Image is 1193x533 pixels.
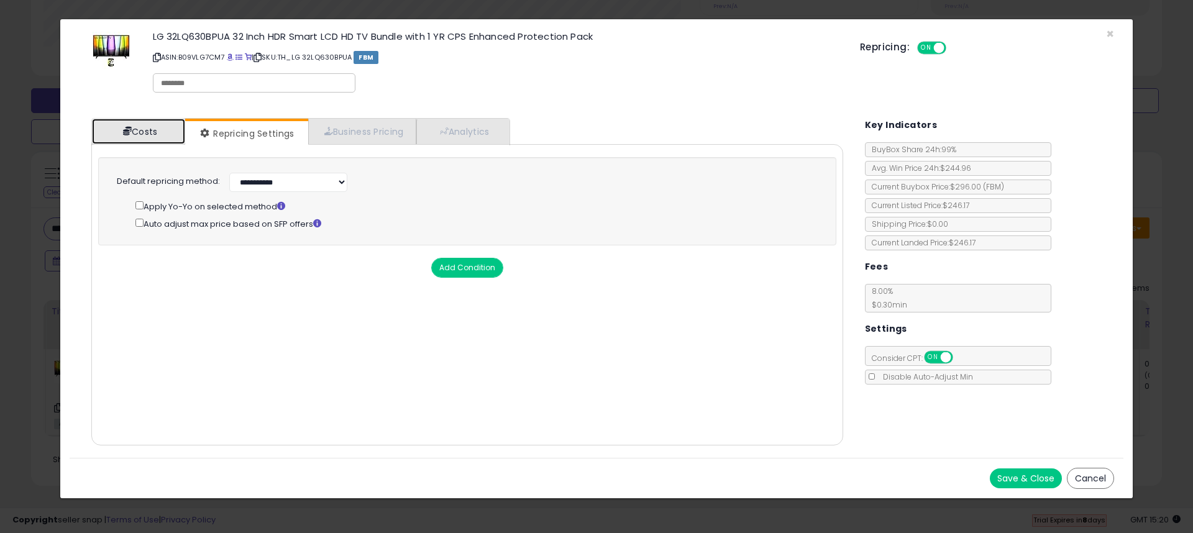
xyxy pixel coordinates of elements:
h5: Fees [865,259,889,275]
a: All offer listings [235,52,242,62]
span: Current Landed Price: $246.17 [866,237,976,248]
div: Apply Yo-Yo on selected method [135,199,816,213]
button: Cancel [1067,468,1114,489]
h3: LG 32LQ630BPUA 32 Inch HDR Smart LCD HD TV Bundle with 1 YR CPS Enhanced Protection Pack [153,32,842,41]
span: $296.00 [950,181,1004,192]
a: Business Pricing [308,119,417,144]
span: $0.30 min [866,299,907,310]
span: OFF [944,43,964,53]
span: ON [918,43,934,53]
span: Current Listed Price: $246.17 [866,200,969,211]
span: Shipping Price: $0.00 [866,219,948,229]
a: Analytics [416,119,508,144]
a: BuyBox page [227,52,234,62]
span: OFF [951,352,971,363]
h5: Key Indicators [865,117,938,133]
h5: Settings [865,321,907,337]
span: ( FBM ) [983,181,1004,192]
span: ON [925,352,941,363]
a: Your listing only [245,52,252,62]
img: 41+8Ki-32tL._SL60_.jpg [93,32,130,69]
span: BuyBox Share 24h: 99% [866,144,956,155]
span: × [1106,25,1114,43]
span: Avg. Win Price 24h: $244.96 [866,163,971,173]
button: Add Condition [431,258,503,278]
span: 8.00 % [866,286,907,310]
span: FBM [354,51,378,64]
span: Consider CPT: [866,353,969,363]
label: Default repricing method: [117,176,220,188]
a: Repricing Settings [185,121,307,146]
button: Save & Close [990,468,1062,488]
h5: Repricing: [860,42,910,52]
a: Costs [92,119,185,144]
div: Auto adjust max price based on SFP offers [135,216,816,230]
span: Disable Auto-Adjust Min [877,371,973,382]
span: Current Buybox Price: [866,181,1004,192]
p: ASIN: B09VLG7CM7 | SKU: TH_LG 32LQ630BPUA [153,47,842,67]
